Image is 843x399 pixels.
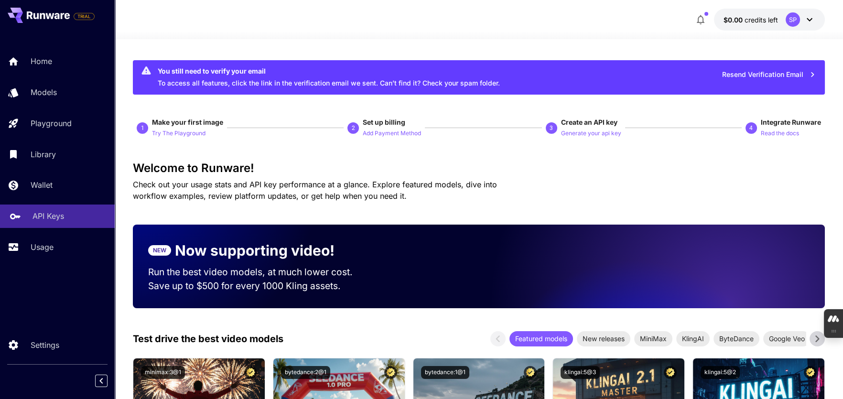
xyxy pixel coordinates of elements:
[175,240,335,261] p: Now supporting video!
[749,124,753,132] p: 4
[676,331,710,346] div: KlingAI
[148,265,371,279] p: Run the best video models, at much lower cost.
[148,279,371,293] p: Save up to $500 for every 1000 Kling assets.
[133,180,497,201] span: Check out your usage stats and API key performance at a glance. Explore featured models, dive int...
[133,332,283,346] p: Test drive the best video models
[158,63,500,92] div: To access all features, click the link in the verification email we sent. Can’t find it? Check yo...
[363,118,405,126] span: Set up billing
[509,331,573,346] div: Featured models
[244,366,257,379] button: Certified Model – Vetted for best performance and includes a commercial license.
[714,9,825,31] button: $0.00SP
[133,162,825,175] h3: Welcome to Runware!
[31,118,72,129] p: Playground
[384,366,397,379] button: Certified Model – Vetted for best performance and includes a commercial license.
[31,179,53,191] p: Wallet
[701,366,740,379] button: klingai:5@2
[634,331,672,346] div: MiniMax
[74,13,94,20] span: TRIAL
[577,334,630,344] span: New releases
[713,331,759,346] div: ByteDance
[421,366,469,379] button: bytedance:1@1
[31,86,57,98] p: Models
[745,16,778,24] span: credits left
[153,246,166,255] p: NEW
[74,11,95,22] span: Add your payment card to enable full platform functionality.
[141,366,185,379] button: minimax:3@1
[676,334,710,344] span: KlingAI
[664,366,677,379] button: Certified Model – Vetted for best performance and includes a commercial license.
[509,334,573,344] span: Featured models
[158,66,500,76] div: You still need to verify your email
[31,55,52,67] p: Home
[363,127,421,139] button: Add Payment Method
[363,129,421,138] p: Add Payment Method
[561,129,621,138] p: Generate your api key
[561,366,600,379] button: klingai:5@3
[577,331,630,346] div: New releases
[550,124,553,132] p: 3
[634,334,672,344] span: MiniMax
[352,124,355,132] p: 2
[31,339,59,351] p: Settings
[95,375,108,387] button: Collapse sidebar
[713,334,759,344] span: ByteDance
[561,118,617,126] span: Create an API key
[32,210,64,222] p: API Keys
[717,65,821,85] button: Resend Verification Email
[31,241,54,253] p: Usage
[102,372,115,389] div: Collapse sidebar
[31,149,56,160] p: Library
[763,331,811,346] div: Google Veo
[763,334,811,344] span: Google Veo
[281,366,330,379] button: bytedance:2@1
[761,127,799,139] button: Read the docs
[804,366,817,379] button: Certified Model – Vetted for best performance and includes a commercial license.
[561,127,621,139] button: Generate your api key
[761,129,799,138] p: Read the docs
[724,15,778,25] div: $0.00
[786,12,800,27] div: SP
[761,118,821,126] span: Integrate Runware
[724,16,745,24] span: $0.00
[524,366,537,379] button: Certified Model – Vetted for best performance and includes a commercial license.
